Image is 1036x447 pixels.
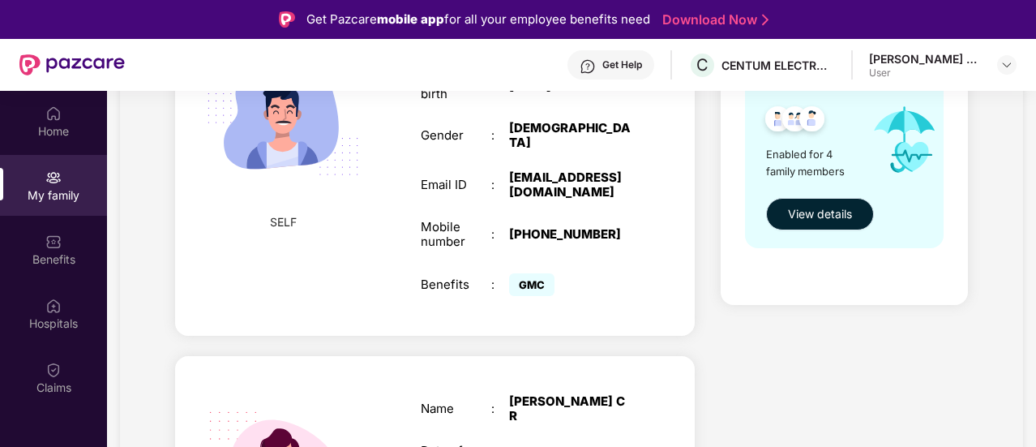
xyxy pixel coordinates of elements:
span: View details [788,205,852,223]
div: Name [421,402,491,416]
strong: mobile app [377,11,444,27]
img: New Pazcare Logo [19,54,125,75]
div: Date of birth [421,72,491,101]
div: : [491,178,509,192]
img: svg+xml;base64,PHN2ZyBpZD0iQ2xhaW0iIHhtbG5zPSJodHRwOi8vd3d3LnczLm9yZy8yMDAwL3N2ZyIgd2lkdGg9IjIwIi... [45,362,62,378]
div: [EMAIL_ADDRESS][DOMAIN_NAME] [509,170,632,200]
img: Logo [279,11,295,28]
div: [DATE] [509,80,632,94]
div: Benefits [421,277,491,292]
div: [DEMOGRAPHIC_DATA] [509,121,632,150]
img: svg+xml;base64,PHN2ZyBpZD0iSGVscC0zMngzMiIgeG1sbnM9Imh0dHA6Ly93d3cudzMub3JnLzIwMDAvc3ZnIiB3aWR0aD... [580,58,596,75]
img: svg+xml;base64,PHN2ZyBpZD0iSG9zcGl0YWxzIiB4bWxucz0iaHR0cDovL3d3dy53My5vcmcvMjAwMC9zdmciIHdpZHRoPS... [45,298,62,314]
span: SELF [270,213,297,231]
div: [PERSON_NAME] C R [869,51,982,67]
img: icon [859,90,951,190]
span: C [696,55,709,75]
div: Get Pazcare for all your employee benefits need [306,10,650,29]
img: svg+xml;base64,PHN2ZyB4bWxucz0iaHR0cDovL3d3dy53My5vcmcvMjAwMC9zdmciIHdpZHRoPSI0OC45NDMiIGhlaWdodD... [792,101,832,141]
a: Download Now [662,11,764,28]
div: : [491,227,509,242]
img: svg+xml;base64,PHN2ZyB3aWR0aD0iMjAiIGhlaWdodD0iMjAiIHZpZXdCb3g9IjAgMCAyMCAyMCIgZmlsbD0ibm9uZSIgeG... [45,170,62,186]
img: svg+xml;base64,PHN2ZyBpZD0iRHJvcGRvd24tMzJ4MzIiIHhtbG5zPSJodHRwOi8vd3d3LnczLm9yZy8yMDAwL3N2ZyIgd2... [1000,58,1013,71]
button: View details [766,198,874,230]
img: svg+xml;base64,PHN2ZyBpZD0iQmVuZWZpdHMiIHhtbG5zPSJodHRwOi8vd3d3LnczLm9yZy8yMDAwL3N2ZyIgd2lkdGg9Ij... [45,234,62,250]
div: : [491,402,509,416]
div: Mobile number [421,220,491,249]
div: User [869,67,982,80]
img: Stroke [762,11,768,28]
div: [PERSON_NAME] C R [509,394,632,423]
div: [PHONE_NUMBER] [509,227,632,242]
img: svg+xml;base64,PHN2ZyB4bWxucz0iaHR0cDovL3d3dy53My5vcmcvMjAwMC9zdmciIHdpZHRoPSI0OC45MTUiIGhlaWdodD... [775,101,815,141]
div: : [491,277,509,292]
div: : [491,80,509,94]
div: Gender [421,128,491,143]
div: Get Help [602,58,642,71]
div: : [491,128,509,143]
span: Enabled for 4 family members [766,146,859,179]
img: svg+xml;base64,PHN2ZyB4bWxucz0iaHR0cDovL3d3dy53My5vcmcvMjAwMC9zdmciIHdpZHRoPSI0OC45NDMiIGhlaWdodD... [758,101,798,141]
img: svg+xml;base64,PHN2ZyB4bWxucz0iaHR0cDovL3d3dy53My5vcmcvMjAwMC9zdmciIHdpZHRoPSIyMjQiIGhlaWdodD0iMT... [189,26,376,213]
img: svg+xml;base64,PHN2ZyBpZD0iSG9tZSIgeG1sbnM9Imh0dHA6Ly93d3cudzMub3JnLzIwMDAvc3ZnIiB3aWR0aD0iMjAiIG... [45,105,62,122]
div: Email ID [421,178,491,192]
span: GMC [509,273,554,296]
div: CENTUM ELECTRONICS LIMITED [721,58,835,73]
